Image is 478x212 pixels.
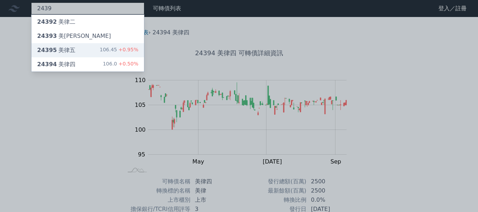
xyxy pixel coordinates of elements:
div: 106.45 [100,46,138,55]
div: 聊天小工具 [443,178,478,212]
span: 24392 [37,18,57,25]
span: 24393 [37,33,57,39]
div: 美[PERSON_NAME] [37,32,111,40]
span: 24395 [37,47,57,53]
div: 106.0 [103,60,138,69]
span: +0.50% [117,61,138,67]
div: 美律五 [37,46,75,55]
div: 美律二 [37,18,75,26]
div: 美律四 [37,60,75,69]
a: 24395美律五 106.45+0.95% [31,43,144,57]
a: 24393美[PERSON_NAME] [31,29,144,43]
span: +0.95% [117,47,138,52]
iframe: Chat Widget [443,178,478,212]
a: 24394美律四 106.0+0.50% [31,57,144,71]
a: 24392美律二 [31,15,144,29]
span: 24394 [37,61,57,68]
